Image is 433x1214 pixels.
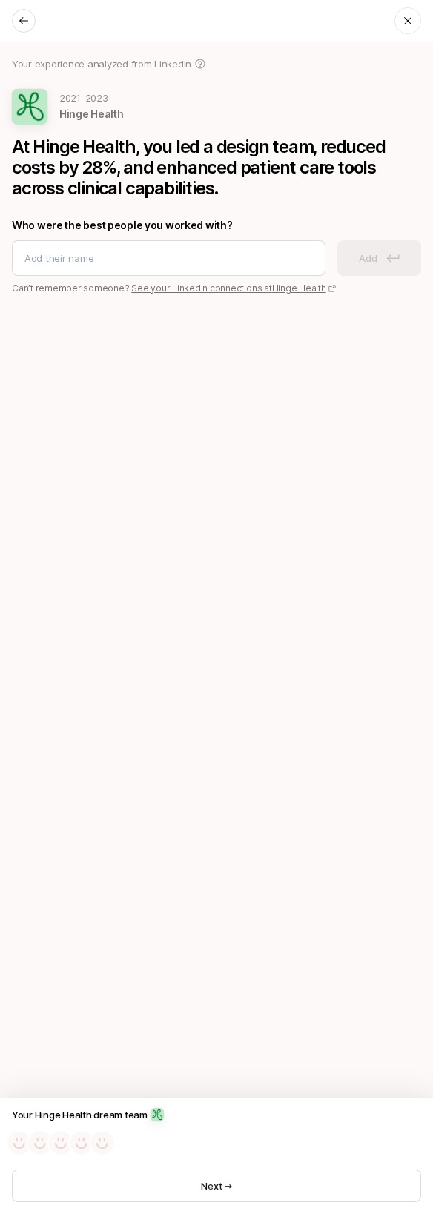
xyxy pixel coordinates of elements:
p: Who were the best people you worked with? [12,217,421,234]
a: See your LinkedIn connections atHinge Health [131,283,336,294]
img: default-avatar.svg [70,1131,93,1155]
p: Your experience analyzed from LinkedIn [12,56,191,71]
img: default-avatar.svg [7,1131,31,1155]
p: At Hinge Health, you led a design team, reduced costs by 28%, and enhanced patient care tools acr... [12,136,421,199]
img: default-avatar.svg [90,1131,114,1155]
p: Your Hinge Health dream team [12,1107,148,1122]
button: Next → [12,1170,421,1202]
img: default-avatar.svg [49,1131,73,1155]
p: 2021 - 2023 [59,90,124,105]
p: Can’t remember someone? [12,282,421,295]
img: default-avatar.svg [28,1131,52,1155]
img: 97376a5c_127e_4f89_bd23_531a4b28c211.jpg [151,1108,164,1121]
p: Hinge Health [59,105,124,123]
input: Add their name [24,251,313,265]
img: 97376a5c_127e_4f89_bd23_531a4b28c211.jpg [12,89,47,125]
p: Next → [201,1178,231,1193]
